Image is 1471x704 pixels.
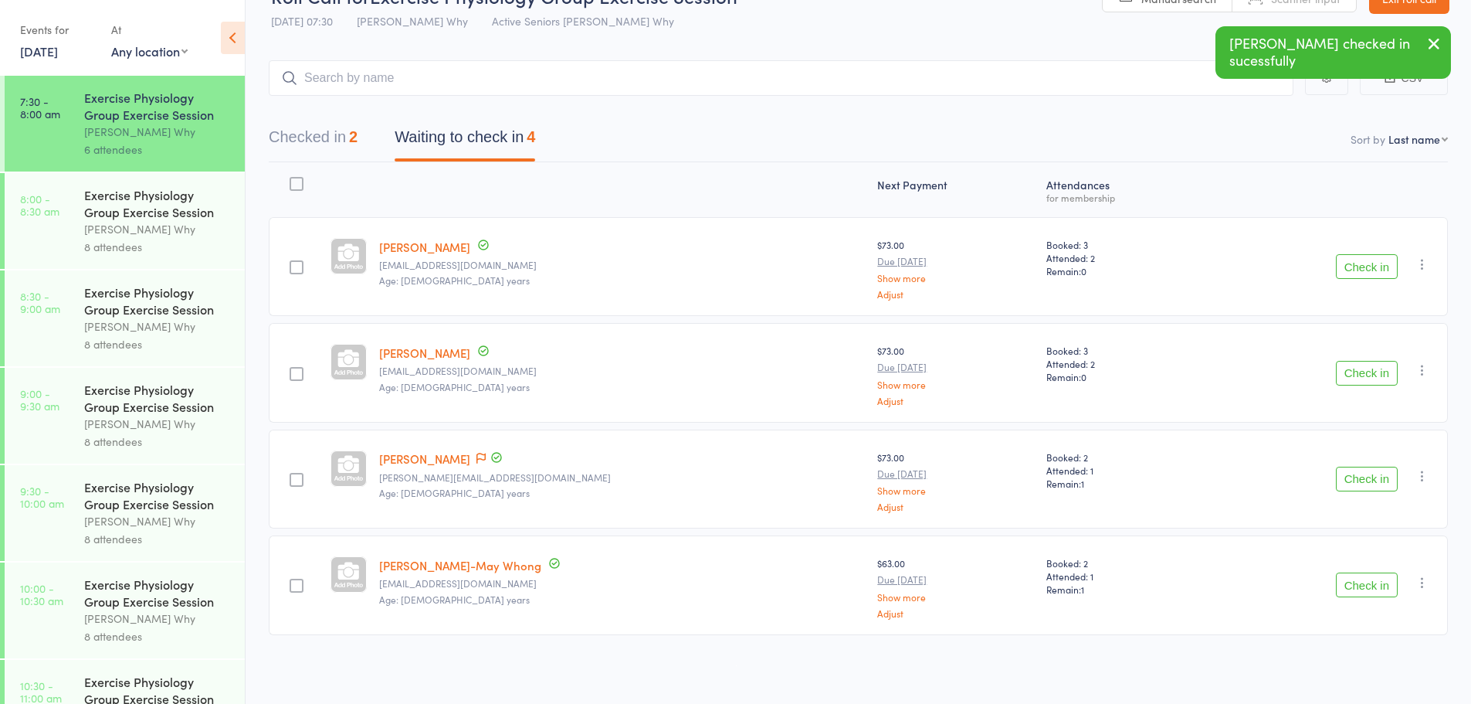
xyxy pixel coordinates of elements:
span: Age: [DEMOGRAPHIC_DATA] years [379,593,530,606]
span: Age: [DEMOGRAPHIC_DATA] years [379,380,530,393]
a: 7:30 -8:00 amExercise Physiology Group Exercise Session[PERSON_NAME] Why6 attendees [5,76,245,172]
div: Exercise Physiology Group Exercise Session [84,381,232,415]
span: Age: [DEMOGRAPHIC_DATA] years [379,486,530,499]
small: Due [DATE] [877,256,1034,267]
div: $73.00 [877,344,1034,405]
button: Check in [1336,361,1398,386]
div: 4 [527,128,535,145]
div: 8 attendees [84,433,232,451]
div: Next Payment [871,169,1040,210]
div: Exercise Physiology Group Exercise Session [84,284,232,318]
div: 8 attendees [84,238,232,256]
button: Check in [1336,254,1398,279]
div: 6 attendees [84,141,232,158]
small: Due [DATE] [877,468,1034,479]
div: Last name [1388,131,1440,147]
small: mkeeler@tpg.com.au [379,366,866,376]
div: [PERSON_NAME] Why [84,220,232,238]
span: Booked: 3 [1046,238,1200,251]
div: 8 attendees [84,335,232,353]
time: 8:00 - 8:30 am [20,192,59,217]
span: Active Seniors [PERSON_NAME] Why [492,13,674,29]
span: 0 [1081,264,1086,277]
div: 2 [349,128,358,145]
small: Due [DATE] [877,362,1034,372]
a: Show more [877,592,1034,602]
span: Attended: 1 [1046,464,1200,477]
div: $73.00 [877,238,1034,299]
time: 7:30 - 8:00 am [20,95,60,120]
a: Show more [877,379,1034,389]
a: 9:00 -9:30 amExercise Physiology Group Exercise Session[PERSON_NAME] Why8 attendees [5,368,245,464]
a: 10:00 -10:30 amExercise Physiology Group Exercise Session[PERSON_NAME] Why8 attendees [5,563,245,658]
small: Due [DATE] [877,574,1034,585]
a: [PERSON_NAME] [379,345,470,361]
div: Exercise Physiology Group Exercise Session [84,478,232,512]
div: 8 attendees [84,530,232,548]
a: Adjust [877,396,1034,406]
div: Exercise Physiology Group Exercise Session [84,576,232,610]
a: [PERSON_NAME]-May Whong [379,557,541,573]
time: 9:30 - 10:00 am [20,485,64,509]
a: Adjust [877,608,1034,618]
span: Age: [DEMOGRAPHIC_DATA] years [379,274,530,287]
span: Remain: [1046,264,1200,277]
a: [PERSON_NAME] [379,239,470,255]
div: [PERSON_NAME] Why [84,415,232,433]
span: Remain: [1046,477,1200,490]
div: $63.00 [877,556,1034,617]
div: [PERSON_NAME] Why [84,318,232,335]
div: 8 attendees [84,627,232,645]
button: Check in [1336,467,1398,491]
input: Search by name [269,60,1293,96]
span: [PERSON_NAME] Why [357,13,468,29]
a: Adjust [877,502,1034,512]
span: Attended: 2 [1046,357,1200,370]
time: 10:30 - 11:00 am [20,679,62,704]
small: diane.sly@optusnet.com.au [379,472,866,483]
small: whongleemay@gmail.com [379,578,866,589]
a: Show more [877,273,1034,283]
a: Adjust [877,289,1034,299]
span: Attended: 2 [1046,251,1200,264]
button: Waiting to check in4 [395,121,535,162]
button: Checked in2 [269,121,358,162]
div: Exercise Physiology Group Exercise Session [84,186,232,220]
span: 0 [1081,370,1086,383]
div: Any location [111,43,188,60]
time: 10:00 - 10:30 am [20,582,63,607]
time: 8:30 - 9:00 am [20,290,60,315]
a: Show more [877,485,1034,495]
div: Atten­dances [1040,169,1206,210]
span: [DATE] 07:30 [271,13,333,29]
span: 1 [1081,477,1084,490]
span: Booked: 2 [1046,451,1200,464]
span: Remain: [1046,583,1200,596]
label: Sort by [1351,131,1385,147]
a: [PERSON_NAME] [379,451,470,467]
span: Attended: 1 [1046,570,1200,583]
span: 1 [1081,583,1084,596]
a: [DATE] [20,43,58,60]
small: mkhardy1986@gmail.com [379,260,866,270]
div: Exercise Physiology Group Exercise Session [84,89,232,123]
div: [PERSON_NAME] Why [84,512,232,530]
a: 8:00 -8:30 amExercise Physiology Group Exercise Session[PERSON_NAME] Why8 attendees [5,173,245,269]
span: Booked: 3 [1046,344,1200,357]
span: Booked: 2 [1046,556,1200,570]
button: Check in [1336,573,1398,597]
div: [PERSON_NAME] Why [84,610,232,627]
a: 9:30 -10:00 amExercise Physiology Group Exercise Session[PERSON_NAME] Why8 attendees [5,465,245,561]
div: Events for [20,17,96,43]
span: Remain: [1046,370,1200,383]
div: for membership [1046,192,1200,202]
div: $73.00 [877,451,1034,512]
a: 8:30 -9:00 amExercise Physiology Group Exercise Session[PERSON_NAME] Why8 attendees [5,270,245,366]
div: [PERSON_NAME] Why [84,123,232,141]
div: [PERSON_NAME] checked in sucessfully [1215,26,1451,79]
time: 9:00 - 9:30 am [20,387,59,412]
div: At [111,17,188,43]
